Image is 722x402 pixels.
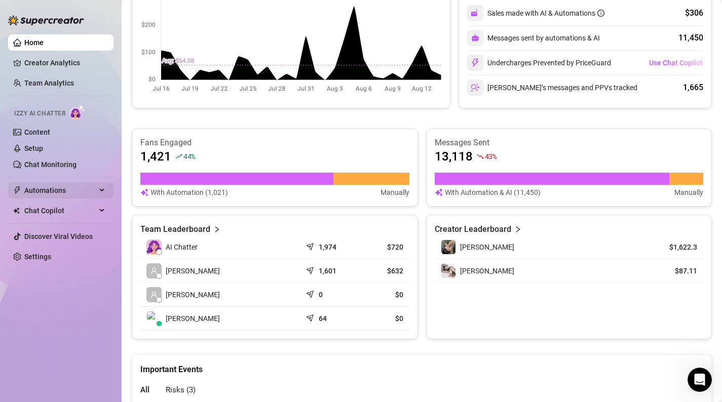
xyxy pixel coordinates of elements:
[175,153,182,160] span: rise
[166,313,220,324] span: [PERSON_NAME]
[147,16,167,36] div: Profile image for Nir
[24,55,105,71] a: Creator Analytics
[688,368,712,392] iframe: Intercom live chat
[21,145,169,155] div: Send us a message
[20,20,88,34] img: logo
[649,55,703,71] button: Use Chat Copilot
[24,160,77,169] a: Chat Monitoring
[24,128,50,136] a: Content
[13,186,21,194] span: thunderbolt
[319,242,336,252] article: 1,974
[477,153,484,160] span: fall
[471,83,480,92] img: svg%3e
[213,223,220,235] span: right
[685,7,703,19] div: $306
[460,243,514,251] span: [PERSON_NAME]
[306,264,316,274] span: send
[128,16,148,36] img: Profile image for Giselle
[183,151,195,161] span: 44 %
[319,266,336,276] article: 1,601
[166,289,220,300] span: [PERSON_NAME]
[21,188,182,199] div: Schedule a FREE consulting call:
[108,16,129,36] img: Profile image for Ella
[69,105,85,119] img: AI Chatter
[140,223,210,235] article: Team Leaderboard
[460,267,514,275] span: [PERSON_NAME]
[485,151,497,161] span: 43 %
[51,309,101,349] button: Messages
[471,34,479,42] img: svg%3e
[10,136,193,175] div: Send us a messageWe typically reply in a few hours
[140,385,149,394] span: All
[319,313,327,324] article: 64
[140,355,703,376] div: Important Events
[319,290,323,300] article: 0
[435,137,704,148] article: Messages Sent
[24,38,44,47] a: Home
[467,79,637,96] div: [PERSON_NAME]’s messages and PPVs tracked
[435,223,511,235] article: Creator Leaderboard
[514,223,521,235] span: right
[487,8,604,19] div: Sales made with AI & Automations
[24,79,74,87] a: Team Analytics
[168,334,187,341] span: News
[361,266,403,276] article: $632
[471,9,480,18] img: svg%3e
[59,334,94,341] span: Messages
[150,267,158,274] span: user
[166,242,198,253] span: AI Chatter
[24,203,96,219] span: Chat Copilot
[467,30,600,46] div: Messages sent by automations & AI
[14,109,65,118] span: Izzy AI Chatter
[20,106,182,124] p: How can we help?
[435,187,443,198] img: svg%3e
[435,148,473,165] article: 13,118
[651,242,697,252] article: $1,622.3
[361,290,403,300] article: $0
[147,311,161,326] img: Molly
[24,232,93,240] a: Discover Viral Videos
[361,313,403,324] article: $0
[14,334,36,341] span: Home
[21,155,169,166] div: We typically reply in a few hours
[166,385,196,394] span: Risks ( 3 )
[24,253,51,261] a: Settings
[471,58,480,67] img: svg%3e
[361,242,403,252] article: $720
[140,187,148,198] img: svg%3e
[166,265,220,276] span: [PERSON_NAME]
[306,288,316,298] span: send
[674,187,703,198] article: Manually
[146,239,162,255] img: izzy-ai-chatter-avatar-DDCN_rTZ.svg
[140,137,409,148] article: Fans Engaged
[24,182,96,198] span: Automations
[13,207,20,214] img: Chat Copilot
[8,15,84,25] img: logo-BBDzfeDw.svg
[11,236,192,307] img: Super Mass, Dark Mode, Message Library & Bump Improvements
[101,309,152,349] button: Help
[441,264,455,278] img: Jessica
[381,187,409,198] article: Manually
[21,203,182,223] button: Find a time
[119,334,135,341] span: Help
[20,72,182,106] p: Hi [PERSON_NAME] 👋
[678,32,703,44] div: 11,450
[683,82,703,94] div: 1,665
[140,148,171,165] article: 1,421
[651,266,697,276] article: $87.11
[150,187,228,198] article: With Automation (1,021)
[306,312,316,322] span: send
[445,187,541,198] article: With Automation & AI (11,450)
[174,16,193,34] div: Close
[306,240,316,251] span: send
[150,291,158,298] span: user
[597,10,604,17] span: info-circle
[24,144,43,152] a: Setup
[649,59,703,67] span: Use Chat Copilot
[152,309,203,349] button: News
[467,55,611,71] div: Undercharges Prevented by PriceGuard
[441,240,455,254] img: Sophie
[10,236,193,375] div: Super Mass, Dark Mode, Message Library & Bump Improvements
